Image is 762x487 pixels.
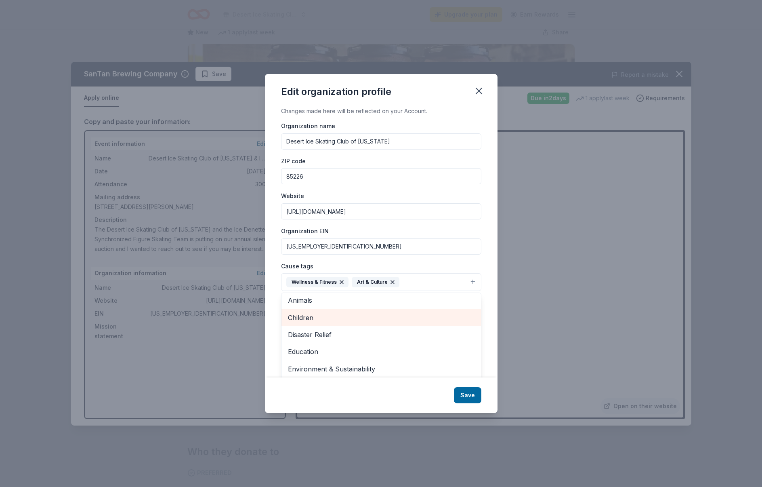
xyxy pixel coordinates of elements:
span: Education [288,346,474,357]
span: Disaster Relief [288,329,474,340]
div: Wellness & Fitness [286,277,348,287]
div: Art & Culture [352,277,399,287]
div: Wellness & FitnessArt & Culture [281,293,481,390]
button: Wellness & FitnessArt & Culture [281,273,481,291]
span: Animals [288,295,474,306]
span: Children [288,312,474,323]
span: Environment & Sustainability [288,364,474,374]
